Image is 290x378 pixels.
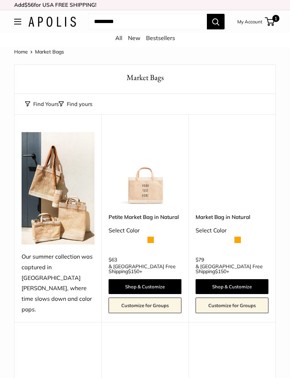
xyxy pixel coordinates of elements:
[109,298,181,313] a: Customize for Groups
[272,15,279,22] span: 1
[196,264,268,274] span: & [GEOGRAPHIC_DATA] Free Shipping +
[196,256,204,263] span: $79
[14,49,28,55] a: Home
[196,132,268,205] a: Market Bag in NaturalMarket Bag in Natural
[196,225,268,236] div: Select Color
[14,47,64,56] nav: Breadcrumb
[22,252,94,315] div: Our summer collection was captured in [GEOGRAPHIC_DATA][PERSON_NAME], where time slows down and c...
[25,72,265,83] h1: Market Bags
[109,279,181,294] a: Shop & Customize
[196,213,268,221] a: Market Bag in Natural
[266,17,274,26] a: 1
[237,17,262,26] a: My Account
[215,268,226,275] span: $150
[109,132,181,205] a: Petite Market Bag in Naturaldescription_Effortless style that elevates every moment
[207,14,225,29] button: Search
[196,279,268,294] a: Shop & Customize
[109,213,181,221] a: Petite Market Bag in Natural
[109,256,117,263] span: $63
[22,132,94,244] img: Our summer collection was captured in Todos Santos, where time slows down and color pops.
[196,298,268,313] a: Customize for Groups
[25,99,59,109] button: Find Yours
[128,268,139,275] span: $150
[14,19,21,24] button: Open menu
[35,49,64,55] span: Market Bags
[88,14,207,29] input: Search...
[128,34,140,41] a: New
[59,99,92,109] button: Filter collection
[109,132,181,205] img: Petite Market Bag in Natural
[24,1,34,8] span: $56
[109,264,181,274] span: & [GEOGRAPHIC_DATA] Free Shipping +
[28,17,76,27] img: Apolis
[146,34,175,41] a: Bestsellers
[115,34,122,41] a: All
[109,225,181,236] div: Select Color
